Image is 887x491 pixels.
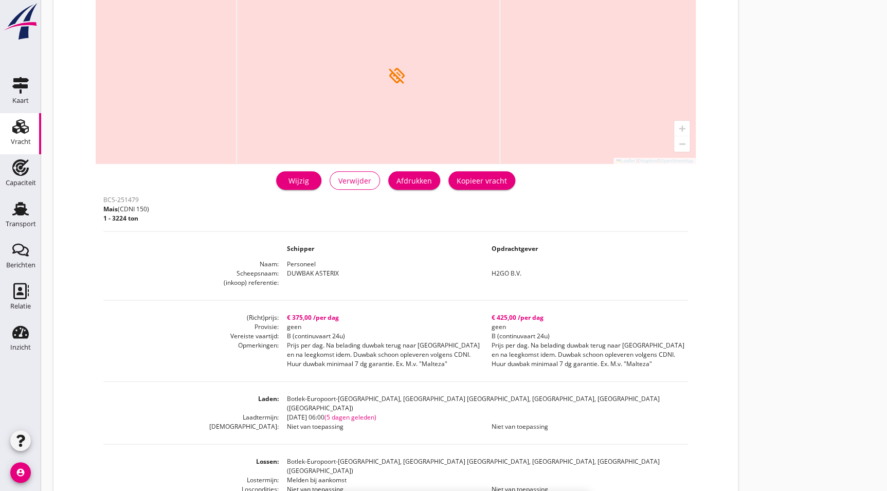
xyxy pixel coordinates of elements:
[279,341,483,369] dd: Prijs per dag. Na belading duwbak terug naar [GEOGRAPHIC_DATA] en na leegkomst idem. Duwbak schoo...
[616,158,635,163] a: Leaflet
[483,244,688,253] dd: Opdrachtgever
[276,171,321,190] a: Wijzig
[11,138,31,145] div: Vracht
[279,332,483,341] dd: B (continuvaart 24u)
[6,262,35,268] div: Berichten
[674,121,690,136] a: Zoom in
[679,137,685,150] span: −
[338,175,371,186] div: Verwijder
[6,179,36,186] div: Capaciteit
[448,171,515,190] button: Kopieer vracht
[103,413,279,422] dt: Laadtermijn
[103,260,279,269] dt: Naam
[636,158,637,163] span: |
[103,322,279,332] dt: Provisie
[457,175,507,186] div: Kopieer vracht
[641,158,657,163] a: Mapbox
[103,205,118,213] span: Mais
[279,476,688,485] dd: Melden bij aankomst
[103,476,279,485] dt: Lostermijn
[483,269,688,278] dd: H2GO B.V.
[103,278,279,287] dt: (inkoop) referentie
[483,322,688,332] dd: geen
[679,122,685,135] span: +
[10,344,31,351] div: Inzicht
[279,422,483,431] dd: Niet van toepassing
[103,394,279,413] dt: Laden
[103,332,279,341] dt: Vereiste vaartijd
[279,269,483,278] dd: DUWBAK ASTERIX
[10,462,31,483] i: account_circle
[674,136,690,152] a: Zoom out
[483,422,688,431] dd: Niet van toepassing
[2,3,39,41] img: logo-small.a267ee39.svg
[103,195,139,204] span: BCS-251479
[483,313,688,322] dd: € 425,00 /per dag
[483,341,688,369] dd: Prijs per dag. Na belading duwbak terug naar [GEOGRAPHIC_DATA] en na leegkomst idem. Duwbak schoo...
[103,269,279,278] dt: Scheepsnaam
[103,214,149,223] p: 1 - 3224 ton
[103,457,279,476] dt: Lossen
[279,457,688,476] dd: Botlek-Europoort-[GEOGRAPHIC_DATA], [GEOGRAPHIC_DATA] [GEOGRAPHIC_DATA], [GEOGRAPHIC_DATA], [GEOG...
[613,158,696,165] div: © ©
[396,175,432,186] div: Afdrukken
[284,175,313,186] div: Wijzig
[660,158,693,163] a: OpenStreetMap
[279,413,688,422] dd: [DATE] 06:00
[279,244,483,253] dd: Schipper
[279,313,483,322] dd: € 375,00 /per dag
[103,313,279,322] dt: (Richt)prijs
[6,221,36,227] div: Transport
[324,413,376,422] span: (5 dagen geleden)
[279,260,688,269] dd: Personeel
[103,341,279,369] dt: Opmerkingen
[388,171,440,190] button: Afdrukken
[330,171,380,190] button: Verwijder
[103,422,279,431] dt: [DEMOGRAPHIC_DATA]
[483,332,688,341] dd: B (continuvaart 24u)
[103,205,149,214] p: (CDNI 150)
[12,97,29,104] div: Kaart
[387,66,406,85] i: directions_off
[10,303,31,310] div: Relatie
[279,322,483,332] dd: geen
[279,394,688,413] dd: Botlek-Europoort-[GEOGRAPHIC_DATA], [GEOGRAPHIC_DATA] [GEOGRAPHIC_DATA], [GEOGRAPHIC_DATA], [GEOG...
